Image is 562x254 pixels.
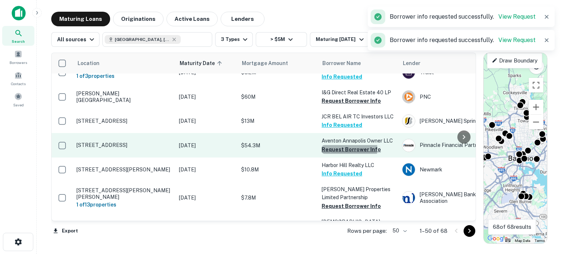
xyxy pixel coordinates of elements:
[390,225,408,236] div: 50
[529,115,543,129] button: Zoom out
[322,137,395,145] p: Aventon Annapolis Owner LLC
[402,91,415,103] img: picture
[322,218,395,234] p: [DEMOGRAPHIC_DATA] Ommunity School Land INC
[402,114,512,128] div: [PERSON_NAME] Spring Bank
[12,38,25,44] span: Search
[237,53,318,73] th: Mortgage Amount
[221,12,265,26] button: Lenders
[241,117,314,125] p: $13M
[402,90,512,103] div: PNC
[241,141,314,149] p: $54.3M
[505,239,510,242] button: Keyboard shortcuts
[76,187,172,200] p: [STREET_ADDRESS][PERSON_NAME][PERSON_NAME]
[76,118,172,124] p: [STREET_ADDRESS]
[51,12,110,26] button: Maturing Loans
[390,12,536,21] p: Borrower info requested successfully.
[529,78,543,92] button: Toggle fullscreen view
[322,113,395,121] p: JCR BEL AIR TC Investors LLC
[464,225,475,237] button: Go to next page
[57,35,96,44] div: All sources
[76,142,172,148] p: [STREET_ADDRESS]
[322,72,362,81] button: Info Requested
[51,32,100,47] button: All sources
[76,72,172,80] h6: 1 of 3 properties
[398,53,516,73] th: Lender
[402,191,512,204] div: [PERSON_NAME] Bank, National Association
[2,26,34,46] a: Search
[11,81,26,87] span: Contacts
[179,93,234,101] p: [DATE]
[12,6,26,20] img: capitalize-icon.png
[484,53,547,243] div: 0 0
[498,37,536,43] a: View Request
[179,194,234,202] p: [DATE]
[241,166,314,174] p: $10.8M
[525,196,562,231] iframe: Chat Widget
[175,53,237,73] th: Maturity Date
[166,12,218,26] button: Active Loans
[215,32,253,47] button: 3 Types
[318,53,398,73] th: Borrower Name
[322,59,361,68] span: Borrower Name
[180,59,224,68] span: Maturity Date
[402,139,415,152] img: picture
[73,53,175,73] th: Location
[498,13,536,20] a: View Request
[256,32,307,47] button: > $5M
[2,47,34,67] a: Borrowers
[402,192,415,204] img: picture
[515,238,530,243] button: Map Data
[76,90,172,103] p: [PERSON_NAME][GEOGRAPHIC_DATA]
[322,121,362,129] button: Info Requested
[529,100,543,114] button: Zoom in
[115,36,170,43] span: [GEOGRAPHIC_DATA], [GEOGRAPHIC_DATA], [GEOGRAPHIC_DATA]
[241,93,314,101] p: $60M
[179,166,234,174] p: [DATE]
[322,161,395,169] p: Harbor Hill Realty LLC
[322,88,395,96] p: I&G Direct Real Estate 40 LP
[390,36,536,45] p: Borrower info requested successfully.
[76,201,172,209] h6: 1 of 13 properties
[2,90,34,109] a: Saved
[492,56,537,65] p: Draw Boundary
[316,35,366,44] div: Maturing [DATE]
[402,163,512,176] div: Newmark
[322,169,362,178] button: Info Requested
[310,32,369,47] button: Maturing [DATE]
[402,115,415,127] img: picture
[486,234,510,243] img: Google
[493,223,531,231] p: 68 of 68 results
[179,117,234,125] p: [DATE]
[51,225,80,236] button: Export
[486,234,510,243] a: Open this area in Google Maps (opens a new window)
[402,163,415,176] img: picture
[242,59,297,68] span: Mortgage Amount
[13,102,24,108] span: Saved
[113,12,164,26] button: Originations
[535,239,545,243] a: Terms (opens in new tab)
[2,68,34,88] a: Contacts
[402,139,512,152] div: Pinnacle Financial Partners
[322,96,381,105] button: Request Borrower Info
[179,141,234,149] p: [DATE]
[241,194,314,202] p: $7.8M
[322,185,395,201] p: [PERSON_NAME] Properties Limited Partnership
[77,59,100,68] span: Location
[403,59,420,68] span: Lender
[347,227,387,235] p: Rows per page:
[10,60,27,65] span: Borrowers
[322,145,381,154] button: Request Borrower Info
[322,202,381,211] button: Request Borrower Info
[420,227,447,235] p: 1–50 of 68
[76,166,172,173] p: [STREET_ADDRESS][PERSON_NAME]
